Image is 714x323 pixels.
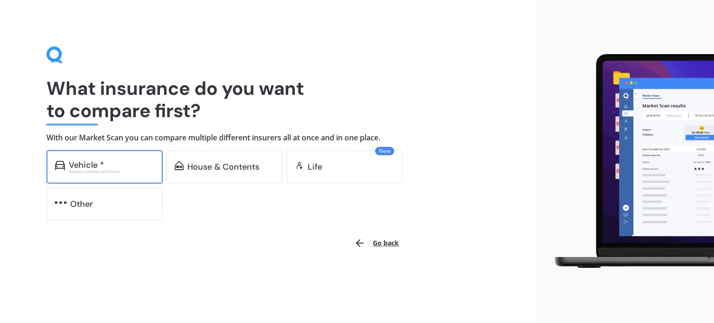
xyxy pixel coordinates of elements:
div: Excludes commercial vehicles [69,170,154,173]
img: other.81dba5aafe580aa69f38.svg [55,198,66,207]
img: life.f720d6a2d7cdcd3ad642.svg [295,161,304,170]
button: Go back [349,232,404,254]
div: House & Contents [187,162,259,171]
h4: With our Market Scan you can compare multiple different insurers all at once and in one place. [46,133,489,143]
div: Vehicle * [69,160,104,170]
img: car.f15378c7a67c060ca3f3.svg [55,161,65,170]
img: home-and-contents.b802091223b8502ef2dd.svg [175,161,184,170]
img: laptop.webp [543,49,714,274]
span: New [375,147,394,155]
h1: What insurance do you want to compare first? [46,77,489,122]
div: Life [308,162,322,171]
div: Other [70,199,93,209]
